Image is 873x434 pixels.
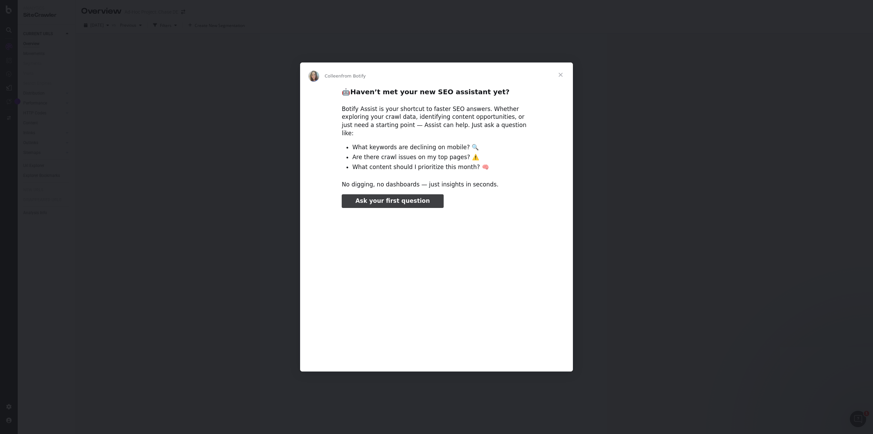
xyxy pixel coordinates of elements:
span: Close [548,62,573,87]
b: Haven’t met your new SEO assistant yet? [350,88,509,96]
span: Ask your first question [355,197,430,204]
img: Profile image for Colleen [308,71,319,82]
span: from Botify [341,73,366,79]
li: Are there crawl issues on my top pages? ⚠️ [352,153,531,162]
div: Botify Assist is your shortcut to faster SEO answers. Whether exploring your crawl data, identify... [342,105,531,138]
div: No digging, no dashboards — just insights in seconds. [342,181,531,189]
a: Ask your first question [342,194,443,208]
span: Colleen [325,73,341,79]
li: What content should I prioritize this month? 🧠 [352,163,531,171]
h2: 🤖 [342,87,531,100]
video: Play video [294,214,579,356]
li: What keywords are declining on mobile? 🔍 [352,143,531,152]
